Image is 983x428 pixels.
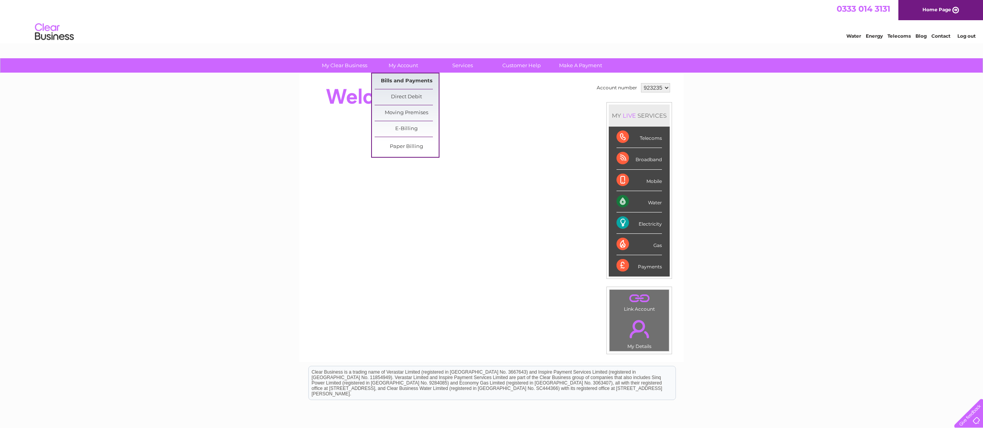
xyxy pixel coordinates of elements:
a: Customer Help [490,58,554,73]
div: Water [617,191,662,212]
a: Log out [957,33,976,39]
a: Telecoms [887,33,911,39]
div: Broadband [617,148,662,169]
a: Services [431,58,495,73]
a: E-Billing [375,121,439,137]
a: . [611,315,667,343]
div: Gas [617,234,662,255]
div: LIVE [621,112,637,119]
a: Paper Billing [375,139,439,155]
div: MY SERVICES [609,104,670,127]
div: Payments [617,255,662,276]
a: 0333 014 3131 [837,4,890,14]
a: My Clear Business [313,58,377,73]
div: Electricity [617,212,662,234]
div: Mobile [617,170,662,191]
a: Direct Debit [375,89,439,105]
a: Bills and Payments [375,73,439,89]
a: Make A Payment [549,58,613,73]
a: . [611,292,667,305]
div: Telecoms [617,127,662,148]
a: My Account [372,58,436,73]
div: Clear Business is a trading name of Verastar Limited (registered in [GEOGRAPHIC_DATA] No. 3667643... [309,4,676,38]
td: Link Account [609,289,669,314]
a: Contact [931,33,950,39]
a: Moving Premises [375,105,439,121]
a: Energy [866,33,883,39]
a: Blog [915,33,927,39]
td: Account number [595,81,639,94]
img: logo.png [35,20,74,44]
td: My Details [609,313,669,351]
a: Water [846,33,861,39]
